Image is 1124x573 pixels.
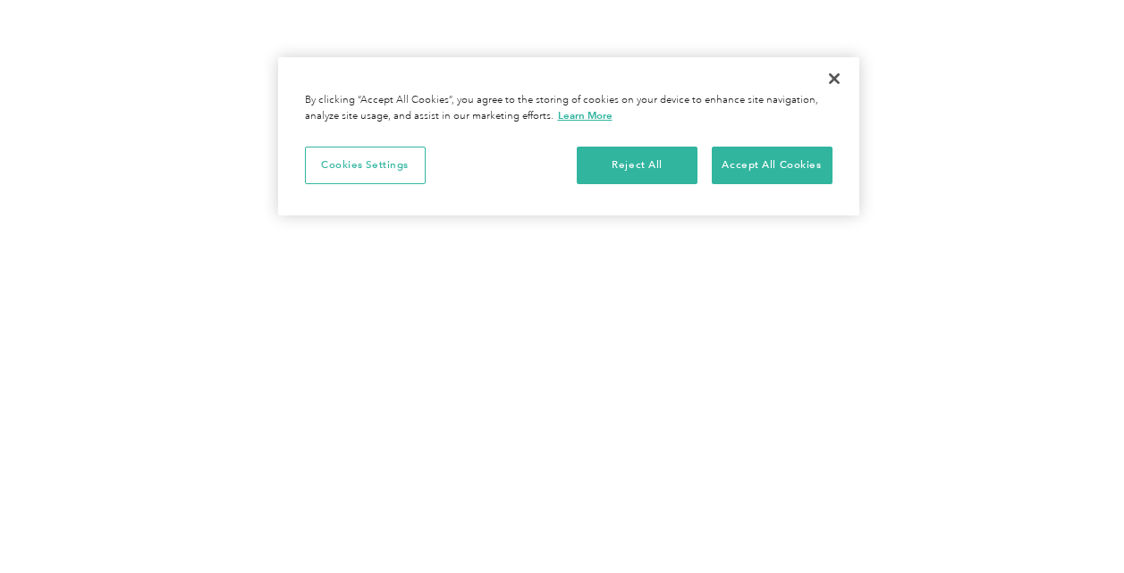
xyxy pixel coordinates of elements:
a: More information about your privacy, opens in a new tab [558,109,613,122]
button: Reject All [577,147,697,184]
button: Close [815,59,854,98]
button: Accept All Cookies [712,147,832,184]
div: By clicking “Accept All Cookies”, you agree to the storing of cookies on your device to enhance s... [305,93,832,124]
div: Privacy [278,57,859,215]
button: Cookies Settings [305,147,426,184]
div: Cookie banner [278,57,859,215]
